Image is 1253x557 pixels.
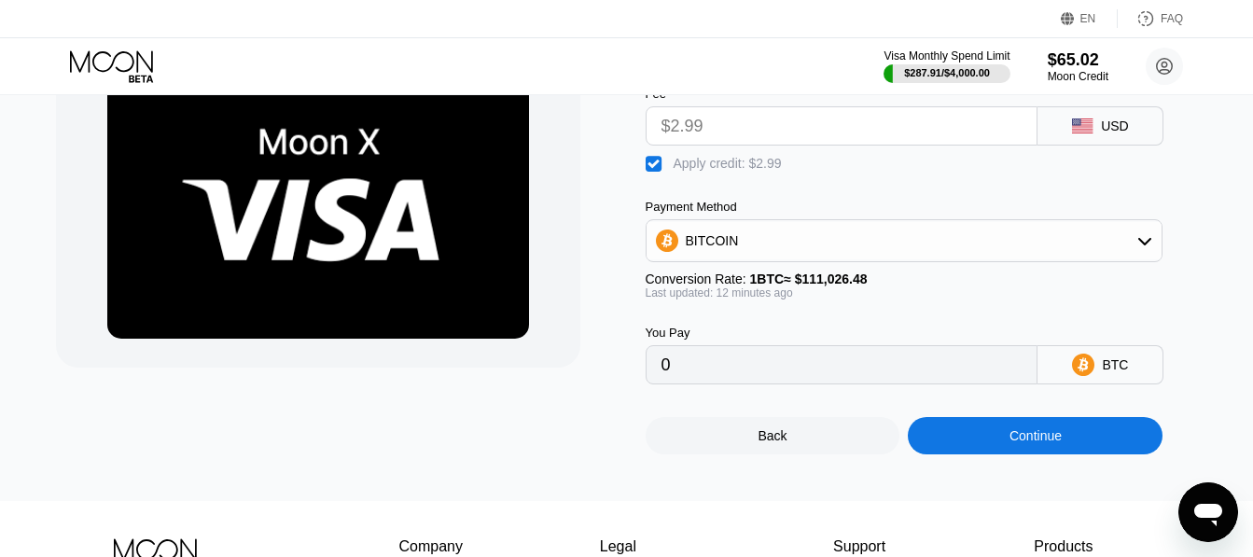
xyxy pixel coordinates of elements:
[646,272,1163,286] div: Conversion Rate:
[646,326,1038,340] div: You Pay
[600,538,697,555] div: Legal
[1009,428,1062,443] div: Continue
[1061,9,1118,28] div: EN
[661,107,1023,145] input: $0.00
[646,417,900,454] div: Back
[399,538,464,555] div: Company
[750,272,868,286] span: 1 BTC ≈ $111,026.48
[646,200,1163,214] div: Payment Method
[884,49,1009,83] div: Visa Monthly Spend Limit$287.91/$4,000.00
[1048,50,1108,70] div: $65.02
[1034,538,1093,555] div: Products
[1080,12,1096,25] div: EN
[1178,482,1238,542] iframe: Button to launch messaging window
[1161,12,1183,25] div: FAQ
[647,222,1163,259] div: BITCOIN
[758,428,787,443] div: Back
[1118,9,1183,28] div: FAQ
[1101,118,1129,133] div: USD
[904,67,990,78] div: $287.91 / $4,000.00
[646,155,664,174] div: 
[1048,50,1108,83] div: $65.02Moon Credit
[674,156,782,171] div: Apply credit: $2.99
[646,286,1163,299] div: Last updated: 12 minutes ago
[884,49,1009,63] div: Visa Monthly Spend Limit
[1102,357,1128,372] div: BTC
[833,538,898,555] div: Support
[686,233,739,248] div: BITCOIN
[908,417,1163,454] div: Continue
[1048,70,1108,83] div: Moon Credit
